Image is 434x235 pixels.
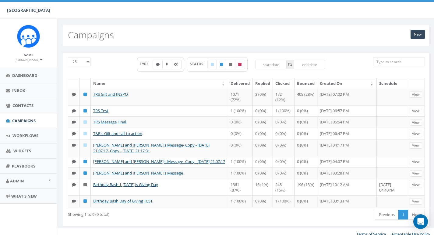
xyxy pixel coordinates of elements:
[207,60,217,69] label: Draft
[228,128,253,140] td: 0 (0%)
[317,116,377,128] td: [DATE] 06:54 PM
[156,63,160,66] i: Text SMS
[228,179,253,195] td: 1361 (87%)
[7,7,50,13] span: [GEOGRAPHIC_DATA]
[13,148,31,154] span: Widgets
[228,116,253,128] td: 0 (0%)
[11,193,37,199] span: What's New
[68,30,114,40] h2: Campaigns
[253,89,273,105] td: 3 (0%)
[72,160,76,164] i: Text SMS
[295,116,317,128] td: 0 (0%)
[410,92,422,98] a: View
[83,171,87,175] i: Published
[377,78,407,89] th: Schedule
[72,92,76,96] i: Text SMS
[174,63,178,66] i: Automated Message
[317,89,377,105] td: [DATE] 07:02 PM
[317,179,377,195] td: [DATE] 10:12 AM
[410,170,422,177] a: View
[83,160,87,164] i: Published
[83,199,87,203] i: Published
[317,195,377,207] td: [DATE] 03:13 PM
[10,178,24,184] span: Admin
[377,179,407,195] td: [DATE] 04:40PM
[413,214,428,229] div: Open Intercom Messenger
[12,118,36,123] span: Campaigns
[162,60,171,69] label: Ringless Voice Mail
[317,105,377,117] td: [DATE] 06:57 PM
[93,142,210,154] a: [PERSON_NAME] and [PERSON_NAME]'s Message- Copy - [DATE] 21:07:17- Copy - [DATE] 21:17:31
[295,195,317,207] td: 0 (0%)
[295,140,317,156] td: 0 (0%)
[295,179,317,195] td: 196 (13%)
[410,108,422,114] a: View
[220,63,223,66] i: Published
[93,131,142,136] a: T&R's Gift and call to action
[411,30,425,39] a: New
[228,140,253,156] td: 0 (0%)
[273,168,295,179] td: 0 (0%)
[72,132,76,136] i: Text SMS
[295,78,317,89] th: Bounced
[253,156,273,168] td: 0 (0%)
[235,60,245,69] label: Archived
[273,195,295,207] td: 1 (100%)
[295,156,317,168] td: 0 (0%)
[93,108,108,113] a: TRS Test
[93,182,158,187] a: Birthday Bash | [DATE] is Giving Day
[373,57,425,66] input: Type to search
[294,60,325,69] input: end date
[12,88,25,93] span: Inbox
[93,198,153,204] a: Birthday Bash Day of Giving TEST
[410,119,422,126] a: View
[228,168,253,179] td: 1 (100%)
[295,89,317,105] td: 408 (28%)
[12,103,34,108] span: Contacts
[375,210,399,220] a: Previous
[15,57,42,62] small: [PERSON_NAME]
[253,140,273,156] td: 0 (0%)
[72,183,76,187] i: Text SMS
[83,109,87,113] i: Published
[317,140,377,156] td: [DATE] 04:17 PM
[410,142,422,149] a: View
[153,60,163,69] label: Text SMS
[253,78,273,89] th: Replied
[72,109,76,113] i: Text SMS
[72,171,76,175] i: Text SMS
[228,195,253,207] td: 1 (100%)
[166,63,168,66] i: Ringless Voice Mail
[295,128,317,140] td: 0 (0%)
[83,132,87,136] i: Draft
[24,53,33,57] small: Name
[317,168,377,179] td: [DATE] 03:28 PM
[229,63,232,66] i: Unpublished
[410,182,422,188] a: View
[273,105,295,117] td: 1 (100%)
[410,159,422,165] a: View
[83,92,87,96] i: Published
[12,133,38,138] span: Workflows
[83,120,87,124] i: Draft
[72,199,76,203] i: Text SMS
[410,131,422,137] a: View
[91,78,228,89] th: Name: activate to sort column ascending
[12,73,37,78] span: Dashboard
[273,89,295,105] td: 172 (12%)
[93,159,225,164] a: [PERSON_NAME] and [PERSON_NAME]'s Message- Copy - [DATE] 21:07:17
[273,179,295,195] td: 248 (16%)
[408,210,425,220] a: Next
[273,116,295,128] td: 0 (0%)
[228,156,253,168] td: 1 (100%)
[211,63,214,66] i: Draft
[253,116,273,128] td: 0 (0%)
[228,78,253,89] th: Delivered
[171,60,182,69] label: Automated Message
[273,156,295,168] td: 0 (0%)
[228,105,253,117] td: 1 (100%)
[398,210,408,220] a: 1
[253,195,273,207] td: 0 (0%)
[72,143,76,147] i: Text SMS
[287,60,294,69] span: to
